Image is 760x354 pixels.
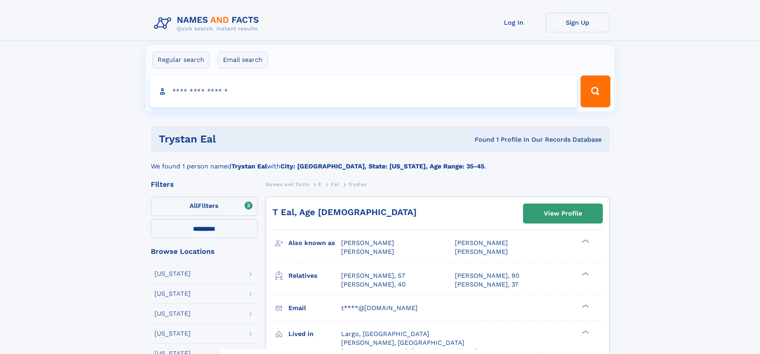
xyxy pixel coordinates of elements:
[580,75,610,107] button: Search Button
[266,179,310,189] a: Names and Facts
[218,51,268,68] label: Email search
[288,327,341,341] h3: Lived in
[151,152,610,171] div: We found 1 person named with .
[154,330,191,337] div: [US_STATE]
[318,179,322,189] a: E
[455,239,508,247] span: [PERSON_NAME]
[152,51,209,68] label: Regular search
[348,182,367,187] span: Trystan
[341,339,464,346] span: [PERSON_NAME], [GEOGRAPHIC_DATA]
[341,248,394,255] span: [PERSON_NAME]
[318,182,322,187] span: E
[580,329,590,334] div: ❯
[331,179,339,189] a: Eal
[272,207,417,217] a: T Eal, Age [DEMOGRAPHIC_DATA]
[523,204,602,223] a: View Profile
[341,330,429,338] span: Largo, [GEOGRAPHIC_DATA]
[231,162,267,170] b: Trystan Eal
[544,204,582,223] div: View Profile
[151,181,258,188] div: Filters
[482,13,546,32] a: Log In
[341,271,405,280] a: [PERSON_NAME], 57
[151,248,258,255] div: Browse Locations
[288,269,341,283] h3: Relatives
[151,13,266,34] img: Logo Names and Facts
[154,271,191,277] div: [US_STATE]
[151,197,258,216] label: Filters
[455,280,518,289] a: [PERSON_NAME], 37
[288,236,341,250] h3: Also known as
[150,75,577,107] input: search input
[331,182,339,187] span: Eal
[345,135,602,144] div: Found 1 Profile In Our Records Database
[580,239,590,244] div: ❯
[580,271,590,276] div: ❯
[288,301,341,315] h3: Email
[154,291,191,297] div: [US_STATE]
[159,134,345,144] h1: trystan eal
[341,280,406,289] a: [PERSON_NAME], 40
[341,239,394,247] span: [PERSON_NAME]
[455,248,508,255] span: [PERSON_NAME]
[190,202,198,210] span: All
[580,303,590,309] div: ❯
[546,13,610,32] a: Sign Up
[455,271,519,280] a: [PERSON_NAME], 90
[280,162,484,170] b: City: [GEOGRAPHIC_DATA], State: [US_STATE], Age Range: 35-45
[154,310,191,317] div: [US_STATE]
